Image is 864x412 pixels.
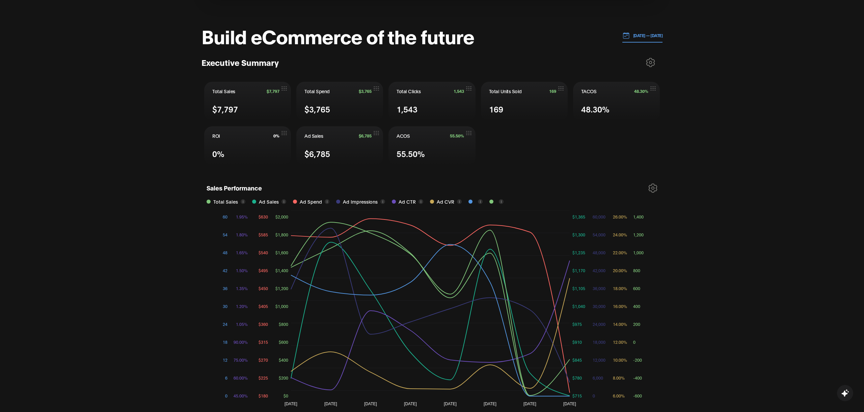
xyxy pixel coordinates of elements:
tspan: $400 [279,357,288,362]
span: Ad Impressions [343,198,378,205]
tspan: 48,000 [593,250,605,255]
tspan: 1.65% [236,250,248,255]
span: Total Sales [213,198,238,205]
tspan: $315 [259,339,268,344]
tspan: 1.80% [236,232,248,237]
span: $3,765 [304,103,330,115]
tspan: [DATE] [364,401,377,406]
tspan: 18 [223,339,227,344]
button: [DATE] — [DATE] [622,29,663,43]
tspan: 1,000 [633,250,644,255]
tspan: 1,400 [633,214,644,219]
tspan: $1,105 [572,286,585,291]
tspan: $2,000 [275,214,288,219]
tspan: 54,000 [593,232,605,237]
tspan: $1,800 [275,232,288,237]
button: i [281,199,286,204]
tspan: -400 [633,375,642,380]
span: Ad Sales [259,198,279,205]
h1: Build eCommerce of the future [201,26,474,46]
tspan: 36,000 [593,286,605,291]
tspan: $270 [259,357,268,362]
tspan: 0 [633,339,636,344]
tspan: 400 [633,304,640,309]
tspan: $1,300 [572,232,585,237]
tspan: $1,365 [572,214,585,219]
tspan: 90.00% [234,339,248,344]
tspan: [DATE] [523,401,536,406]
button: TACOS48.30%48.30% [573,82,660,121]
span: Ad Spend [300,198,322,205]
tspan: [DATE] [484,401,496,406]
tspan: 1.20% [236,304,248,309]
span: TACOS [581,88,597,95]
span: ROI [212,132,220,139]
tspan: 60.00% [234,375,248,380]
tspan: 48 [223,250,227,255]
button: Total Spend$3,765$3,765 [296,82,383,121]
tspan: $910 [572,339,582,344]
tspan: 12.00% [613,339,627,344]
tspan: 60 [223,214,227,219]
span: 48.30% [634,89,648,94]
tspan: 36 [223,286,227,291]
span: $7,797 [267,89,279,94]
span: Total Sales [212,88,235,95]
tspan: 6 [225,375,227,380]
tspan: 12,000 [593,357,605,362]
button: i [380,199,385,204]
tspan: [DATE] [444,401,457,406]
span: 55.50% [397,148,425,159]
span: Total Clicks [397,88,421,95]
tspan: $715 [572,393,582,398]
tspan: 22.00% [613,250,627,255]
tspan: $225 [259,375,268,380]
tspan: 1.50% [236,268,248,273]
tspan: 26.00% [613,214,627,219]
tspan: 10.00% [613,357,627,362]
tspan: 6.00% [613,393,625,398]
span: 0% [273,133,279,138]
tspan: 800 [633,268,640,273]
tspan: $800 [279,321,288,327]
button: i [457,199,462,204]
span: $6,785 [359,133,372,138]
tspan: 12 [223,357,227,362]
tspan: 1.35% [236,286,248,291]
tspan: [DATE] [324,401,337,406]
span: 169 [489,103,503,115]
tspan: 20.00% [613,268,627,273]
tspan: [DATE] [404,401,417,406]
tspan: $600 [279,339,288,344]
button: i [418,199,423,204]
button: Ad Sales$6,785$6,785 [296,126,383,165]
span: 0% [212,148,224,159]
span: ACOS [397,132,410,139]
tspan: 0 [593,393,595,398]
tspan: -200 [633,357,642,362]
span: Ad CVR [437,198,454,205]
h1: Sales Performance [207,183,262,195]
tspan: 16.00% [613,304,627,309]
span: 1,543 [397,103,417,115]
tspan: 42,000 [593,268,605,273]
tspan: $1,000 [275,304,288,309]
tspan: 45.00% [234,393,248,398]
tspan: 24,000 [593,321,605,327]
img: 01.01.24 — 07.01.24 [622,32,630,39]
p: [DATE] — [DATE] [630,32,663,38]
button: Total Clicks1,5431,543 [388,82,475,121]
button: i [325,199,329,204]
tspan: $1,235 [572,250,585,255]
tspan: 200 [633,321,640,327]
tspan: -600 [633,393,642,398]
span: $6,785 [304,148,330,159]
tspan: $780 [572,375,582,380]
button: Total Sales$7,797$7,797 [204,82,291,121]
tspan: [DATE] [285,401,297,406]
span: $7,797 [212,103,238,115]
button: ROI0%0% [204,126,291,165]
tspan: $450 [259,286,268,291]
span: 169 [549,89,556,94]
tspan: $1,200 [275,286,288,291]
